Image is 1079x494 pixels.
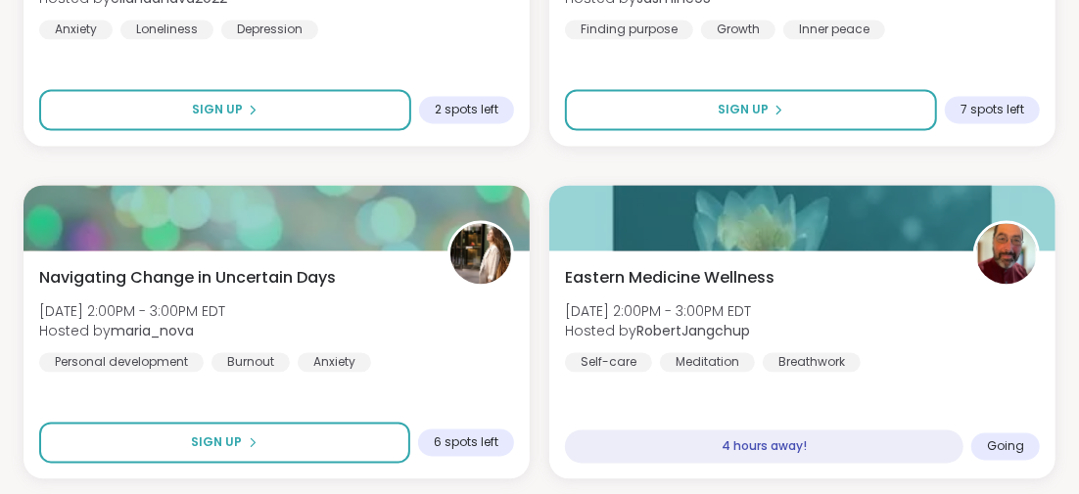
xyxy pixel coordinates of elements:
div: Personal development [39,353,204,373]
span: Navigating Change in Uncertain Days [39,267,336,291]
span: 2 spots left [435,103,498,118]
div: Loneliness [120,21,213,40]
span: [DATE] 2:00PM - 3:00PM EDT [39,302,225,322]
span: Sign Up [718,102,769,119]
div: Meditation [660,353,755,373]
img: maria_nova [450,224,511,285]
span: [DATE] 2:00PM - 3:00PM EDT [565,302,751,322]
div: Breathwork [763,353,861,373]
button: Sign Up [565,90,937,131]
span: 7 spots left [961,103,1024,118]
b: maria_nova [111,322,194,341]
div: Growth [701,21,775,40]
span: Sign Up [192,102,243,119]
span: Hosted by [39,322,225,341]
span: Eastern Medicine Wellness [565,267,774,291]
span: 6 spots left [434,435,498,451]
span: Going [987,439,1024,455]
div: Self-care [565,353,652,373]
div: Anxiety [39,21,113,40]
div: Inner peace [783,21,885,40]
div: 4 hours away! [565,430,963,464]
button: Sign Up [39,423,410,464]
button: Sign Up [39,90,411,131]
div: Burnout [211,353,290,373]
span: Hosted by [565,322,751,341]
span: Sign Up [192,434,243,452]
div: Finding purpose [565,21,693,40]
b: RobertJangchup [636,322,750,341]
div: Anxiety [298,353,371,373]
img: RobertJangchup [976,224,1037,285]
div: Depression [221,21,318,40]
